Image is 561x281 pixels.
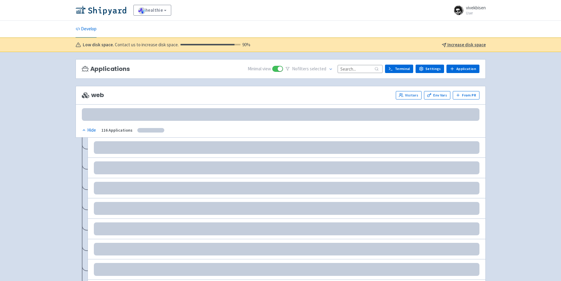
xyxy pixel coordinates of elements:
[83,41,114,48] b: Low disk space.
[447,42,486,47] u: Increase disk space
[76,5,126,15] img: Shipyard logo
[396,91,422,99] a: Visitors
[82,66,130,72] h3: Applications
[466,5,486,11] span: vivekbisen
[416,65,444,73] a: Settings
[101,127,133,134] div: 116 Applications
[310,66,326,72] span: selected
[76,21,97,38] a: Develop
[292,66,326,72] span: No filter s
[115,41,250,48] span: Contact us to increase disk space.
[450,5,486,15] a: vivekbisen User
[338,65,383,73] input: Search...
[385,65,413,73] a: Terminal
[181,41,250,48] div: 90 %
[424,91,450,99] a: Env Vars
[248,66,271,72] span: Minimal view
[446,65,479,73] a: Application
[82,92,104,99] span: web
[82,127,96,134] div: Hide
[133,5,172,16] a: healthie
[82,127,97,134] button: Hide
[453,91,479,99] button: From PR
[466,11,486,15] small: User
